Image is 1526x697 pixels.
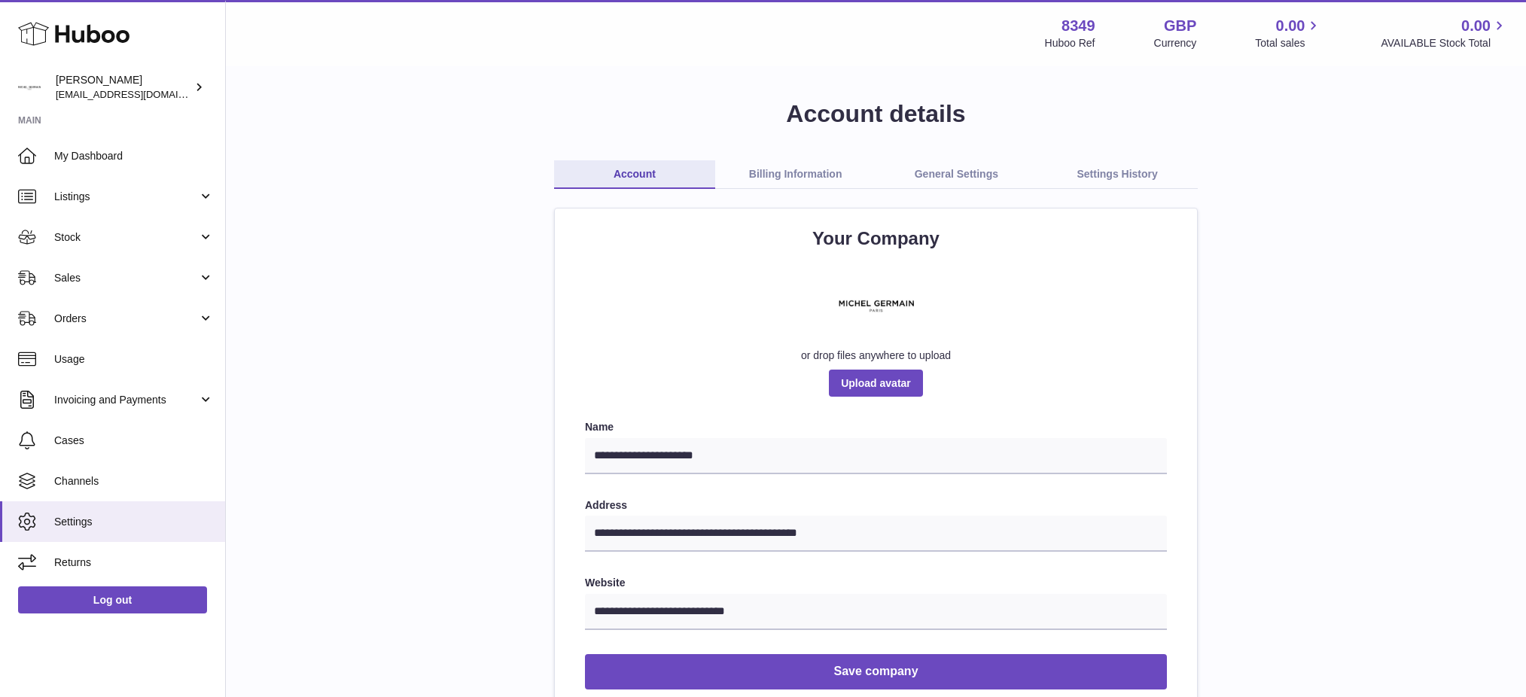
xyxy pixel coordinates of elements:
[250,98,1502,130] h1: Account details
[18,586,207,613] a: Log out
[1255,36,1322,50] span: Total sales
[876,160,1037,189] a: General Settings
[1154,36,1197,50] div: Currency
[54,515,214,529] span: Settings
[585,420,1167,434] label: Name
[554,160,715,189] a: Account
[829,370,923,397] span: Upload avatar
[54,312,198,326] span: Orders
[1164,16,1196,36] strong: GBP
[54,230,198,245] span: Stock
[585,348,1167,363] div: or drop files anywhere to upload
[54,393,198,407] span: Invoicing and Payments
[1381,36,1508,50] span: AVAILABLE Stock Total
[1461,16,1491,36] span: 0.00
[54,434,214,448] span: Cases
[54,149,214,163] span: My Dashboard
[1276,16,1305,36] span: 0.00
[18,76,41,99] img: internalAdmin-8349@internal.huboo.com
[585,576,1167,590] label: Website
[585,498,1167,513] label: Address
[54,190,198,204] span: Listings
[1381,16,1508,50] a: 0.00 AVAILABLE Stock Total
[1037,160,1198,189] a: Settings History
[1045,36,1095,50] div: Huboo Ref
[585,227,1167,251] h2: Your Company
[1255,16,1322,50] a: 0.00 Total sales
[585,654,1167,689] button: Save company
[1061,16,1095,36] strong: 8349
[54,474,214,489] span: Channels
[56,73,191,102] div: [PERSON_NAME]
[715,160,876,189] a: Billing Information
[56,88,221,100] span: [EMAIL_ADDRESS][DOMAIN_NAME]
[54,271,198,285] span: Sales
[54,555,214,570] span: Returns
[54,352,214,367] span: Usage
[839,266,914,342] img: text-logo.jpg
